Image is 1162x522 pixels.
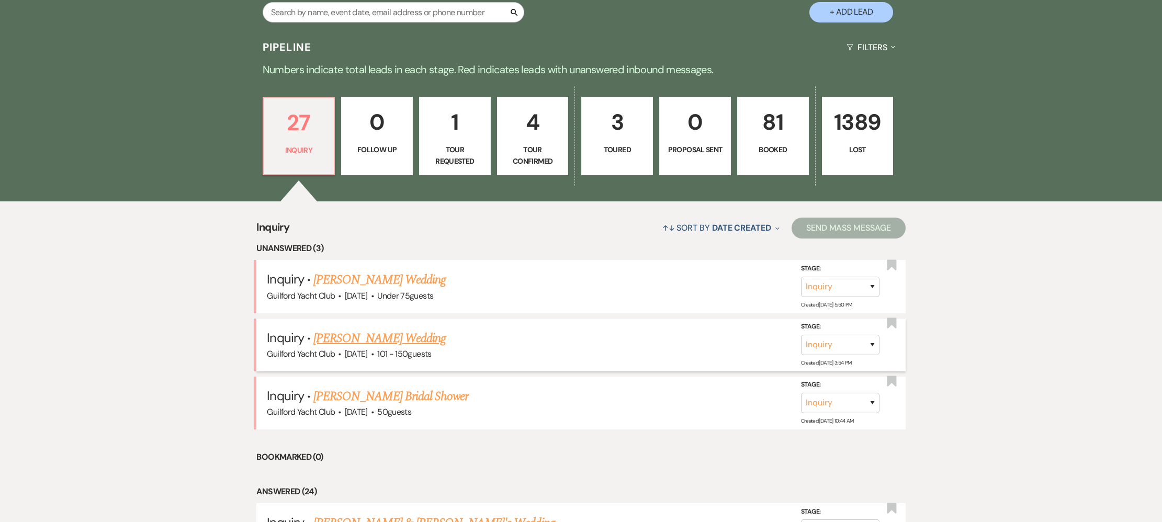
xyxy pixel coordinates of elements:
[267,388,303,404] span: Inquiry
[267,406,335,417] span: Guilford Yacht Club
[801,506,879,518] label: Stage:
[263,2,524,22] input: Search by name, event date, email address or phone number
[659,97,731,175] a: 0Proposal Sent
[801,301,852,308] span: Created: [DATE] 5:50 PM
[313,387,468,406] a: [PERSON_NAME] Bridal Shower
[801,263,879,275] label: Stage:
[822,97,894,175] a: 1389Lost
[313,329,446,348] a: [PERSON_NAME] Wedding
[504,144,562,167] p: Tour Confirmed
[419,97,491,175] a: 1Tour Requested
[267,271,303,287] span: Inquiry
[666,105,724,140] p: 0
[270,105,328,140] p: 27
[581,97,653,175] a: 3Toured
[345,406,368,417] span: [DATE]
[377,348,431,359] span: 101 - 150 guests
[263,97,335,175] a: 27Inquiry
[497,97,569,175] a: 4Tour Confirmed
[658,214,784,242] button: Sort By Date Created
[829,144,887,155] p: Lost
[737,97,809,175] a: 81Booked
[829,105,887,140] p: 1389
[801,417,854,424] span: Created: [DATE] 10:44 AM
[263,40,312,54] h3: Pipeline
[205,61,958,78] p: Numbers indicate total leads in each stage. Red indicates leads with unanswered inbound messages.
[267,330,303,346] span: Inquiry
[348,144,406,155] p: Follow Up
[377,406,411,417] span: 50 guests
[801,359,852,366] span: Created: [DATE] 3:54 PM
[348,105,406,140] p: 0
[256,242,905,255] li: Unanswered (3)
[426,144,484,167] p: Tour Requested
[801,321,879,333] label: Stage:
[270,144,328,156] p: Inquiry
[377,290,433,301] span: Under 75 guests
[345,290,368,301] span: [DATE]
[588,144,646,155] p: Toured
[256,450,905,464] li: Bookmarked (0)
[809,2,893,22] button: + Add Lead
[712,222,771,233] span: Date Created
[842,33,899,61] button: Filters
[426,105,484,140] p: 1
[267,348,335,359] span: Guilford Yacht Club
[504,105,562,140] p: 4
[267,290,335,301] span: Guilford Yacht Club
[662,222,675,233] span: ↑↓
[744,144,802,155] p: Booked
[256,219,289,242] span: Inquiry
[666,144,724,155] p: Proposal Sent
[345,348,368,359] span: [DATE]
[341,97,413,175] a: 0Follow Up
[792,218,906,239] button: Send Mass Message
[801,379,879,391] label: Stage:
[588,105,646,140] p: 3
[313,270,446,289] a: [PERSON_NAME] Wedding
[256,485,905,498] li: Answered (24)
[744,105,802,140] p: 81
